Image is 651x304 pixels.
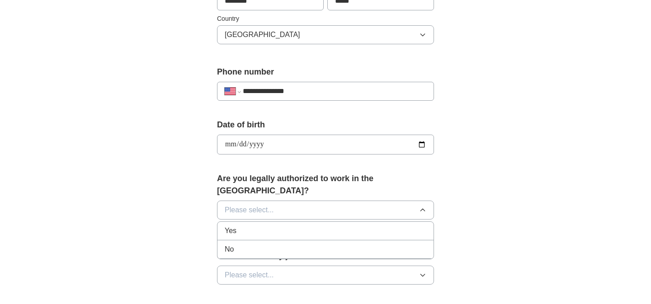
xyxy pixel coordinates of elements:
span: Yes [225,225,236,236]
button: [GEOGRAPHIC_DATA] [217,25,434,44]
label: Phone number [217,66,434,78]
span: No [225,244,234,255]
span: Please select... [225,270,274,281]
button: Please select... [217,266,434,285]
button: Please select... [217,201,434,220]
span: [GEOGRAPHIC_DATA] [225,29,300,40]
label: Date of birth [217,119,434,131]
label: Country [217,14,434,23]
span: Please select... [225,205,274,215]
label: Are you legally authorized to work in the [GEOGRAPHIC_DATA]? [217,173,434,197]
